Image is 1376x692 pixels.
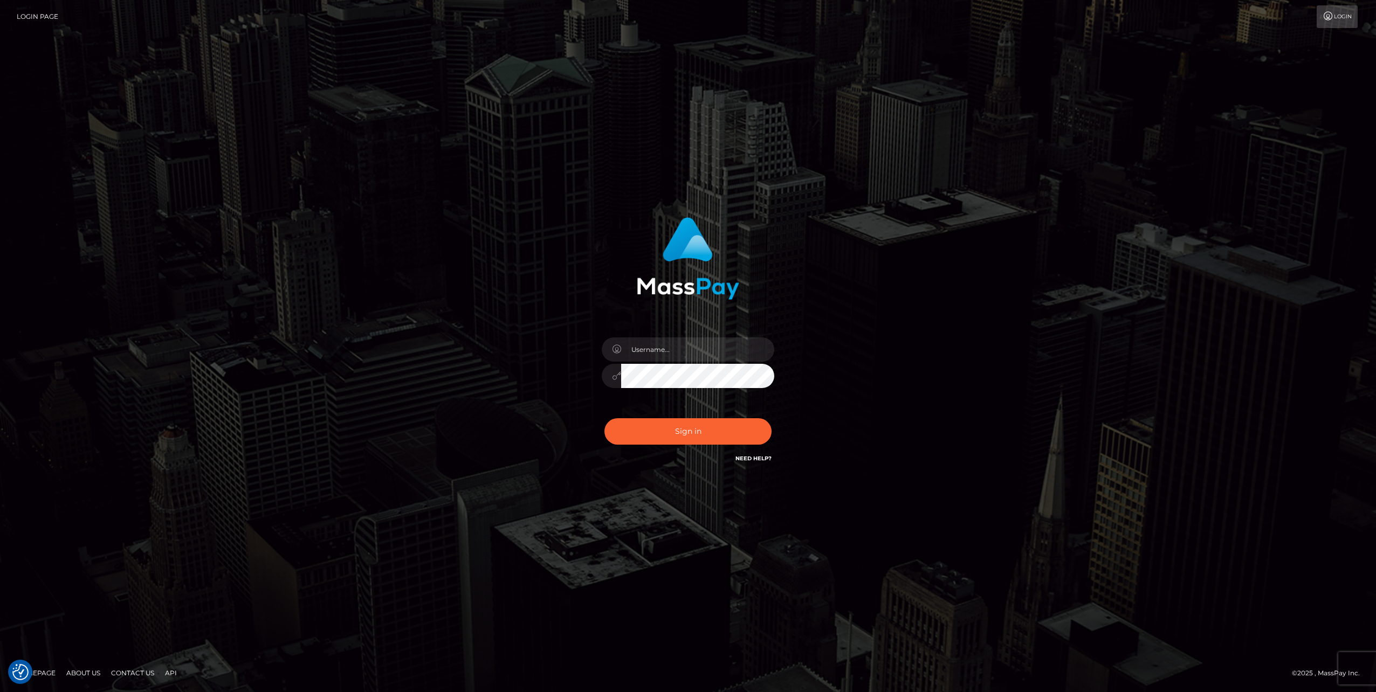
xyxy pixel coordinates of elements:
[12,665,60,681] a: Homepage
[17,5,58,28] a: Login Page
[1317,5,1358,28] a: Login
[107,665,159,681] a: Contact Us
[621,337,774,362] input: Username...
[161,665,181,681] a: API
[62,665,105,681] a: About Us
[12,664,29,680] button: Consent Preferences
[637,217,739,300] img: MassPay Login
[1292,667,1368,679] div: © 2025 , MassPay Inc.
[604,418,772,445] button: Sign in
[12,664,29,680] img: Revisit consent button
[735,455,772,462] a: Need Help?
